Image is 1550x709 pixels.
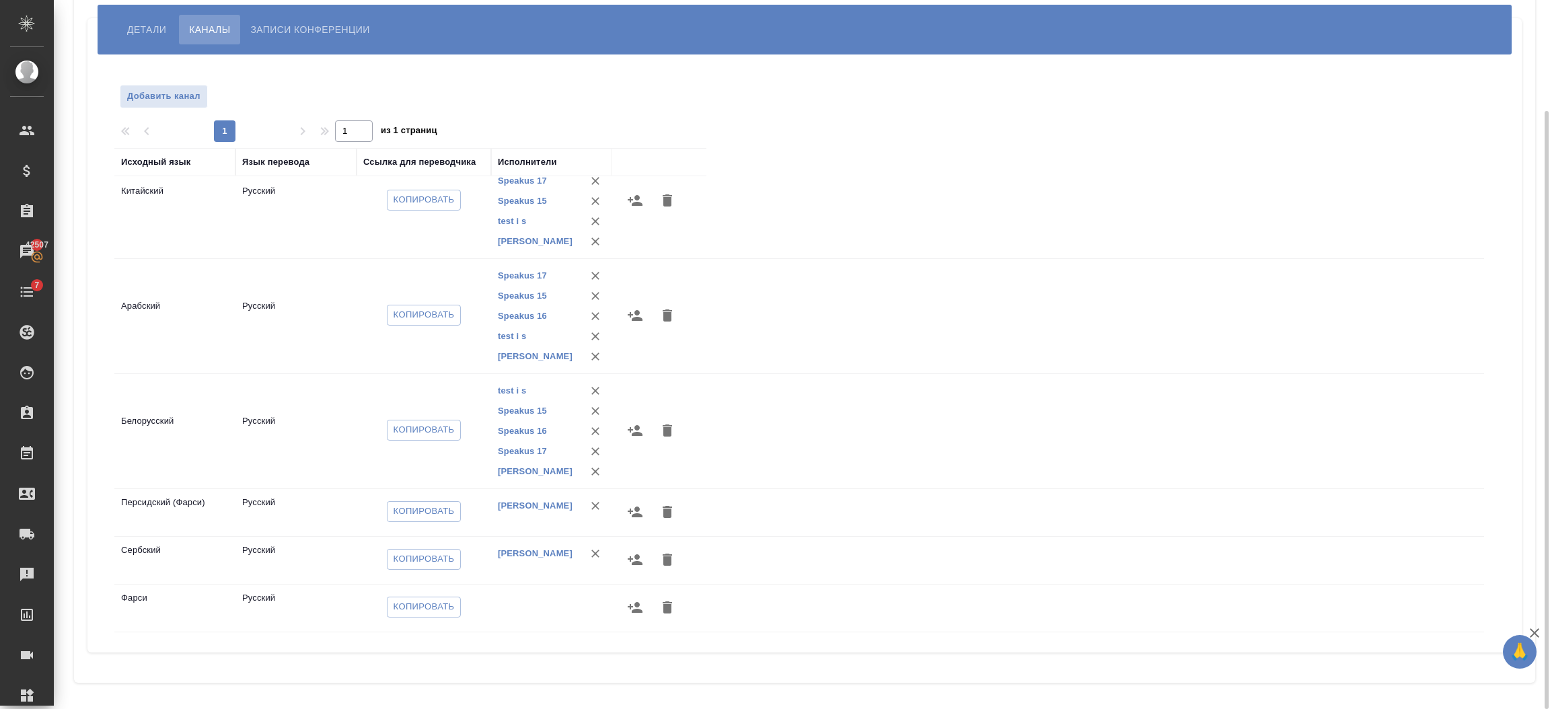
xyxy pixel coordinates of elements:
[498,351,573,361] a: [PERSON_NAME]
[387,549,462,570] button: Копировать
[235,585,357,632] td: Русский
[498,385,526,396] a: test i s
[651,496,684,528] button: Удалить канал
[585,211,605,231] button: Удалить
[585,346,605,367] button: Удалить
[1503,635,1537,669] button: 🙏
[498,270,547,281] a: Speakus 17
[114,408,235,455] td: Белорусский
[387,305,462,326] button: Копировать
[114,293,235,340] td: Арабский
[381,122,437,142] span: из 1 страниц
[394,552,455,567] span: Копировать
[585,326,605,346] button: Удалить
[127,22,166,38] span: Детали
[619,591,651,624] button: Назначить исполнителей
[235,293,357,340] td: Русский
[498,311,547,321] a: Speakus 16
[498,236,573,246] a: [PERSON_NAME]
[498,406,547,416] a: Speakus 15
[394,307,455,323] span: Копировать
[498,426,547,436] a: Speakus 16
[121,155,190,169] div: Исходный язык
[585,286,605,306] button: Удалить
[619,496,651,528] button: Назначить исполнителей
[498,155,557,169] div: Исполнители
[585,231,605,252] button: Удалить
[498,216,526,226] a: test i s
[585,266,605,286] button: Удалить
[585,401,605,421] button: Удалить
[189,22,230,38] span: Каналы
[235,537,357,584] td: Русский
[394,422,455,438] span: Копировать
[387,501,462,522] button: Копировать
[120,85,208,108] button: Добавить канал
[585,381,605,401] button: Удалить
[387,597,462,618] button: Копировать
[127,89,200,104] span: Добавить канал
[651,544,684,576] button: Удалить канал
[585,421,605,441] button: Удалить
[498,291,547,301] a: Speakus 15
[394,599,455,615] span: Копировать
[585,496,605,516] button: Удалить
[498,196,547,206] a: Speakus 15
[498,176,547,186] a: Speakus 17
[387,420,462,441] button: Копировать
[114,489,235,536] td: Персидский (Фарси)
[619,414,651,447] button: Назначить исполнителей
[3,235,50,268] a: 42507
[1508,638,1531,666] span: 🙏
[498,446,547,456] a: Speakus 17
[651,414,684,447] button: Удалить канал
[651,299,684,332] button: Удалить канал
[651,591,684,624] button: Удалить канал
[585,191,605,211] button: Удалить
[114,537,235,584] td: Сербский
[394,192,455,208] span: Копировать
[619,184,651,217] button: Назначить исполнителей
[498,331,526,341] a: test i s
[498,500,573,511] a: [PERSON_NAME]
[498,548,573,558] a: [PERSON_NAME]
[585,544,605,564] button: Удалить
[235,489,357,536] td: Русский
[242,155,309,169] div: Язык перевода
[26,278,47,292] span: 7
[114,585,235,632] td: Фарси
[3,275,50,309] a: 7
[250,22,369,38] span: Записи конференции
[585,441,605,461] button: Удалить
[619,544,651,576] button: Назначить исполнителей
[585,171,605,191] button: Удалить
[363,155,476,169] div: Ссылка для переводчика
[17,238,57,252] span: 42507
[651,184,684,217] button: Удалить канал
[235,178,357,225] td: Русский
[394,504,455,519] span: Копировать
[387,190,462,211] button: Копировать
[235,408,357,455] td: Русский
[585,461,605,482] button: Удалить
[619,299,651,332] button: Назначить исполнителей
[585,306,605,326] button: Удалить
[498,466,573,476] a: [PERSON_NAME]
[114,178,235,225] td: Китайский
